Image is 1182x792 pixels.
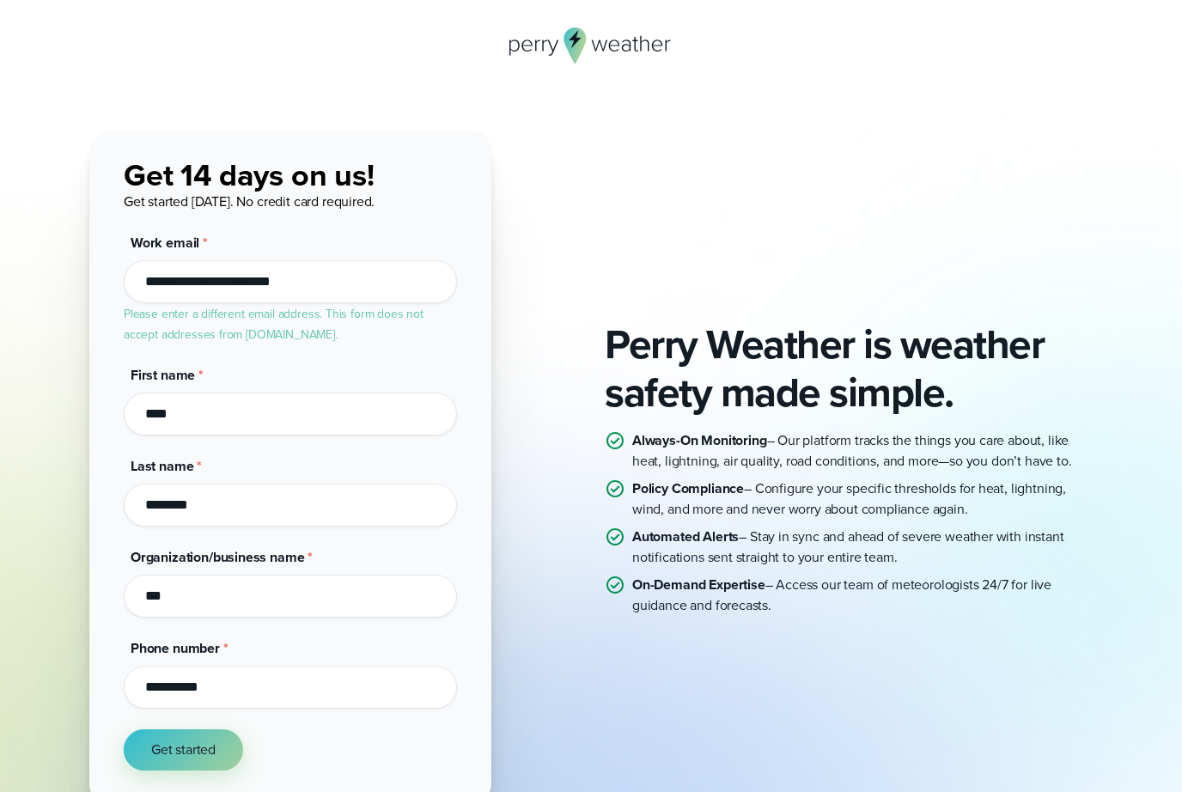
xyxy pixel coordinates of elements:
[632,575,765,594] strong: On-Demand Expertise
[632,478,1093,520] p: – Configure your specific thresholds for heat, lightning, wind, and more and never worry about co...
[632,430,1093,472] p: – Our platform tracks the things you care about, like heat, lightning, air quality, road conditio...
[131,456,193,476] span: Last name
[632,527,739,546] strong: Automated Alerts
[131,233,199,253] span: Work email
[131,365,195,385] span: First name
[124,152,375,198] span: Get 14 days on us!
[632,430,767,450] strong: Always-On Monitoring
[131,638,220,658] span: Phone number
[131,547,304,567] span: Organization/business name
[605,320,1093,417] h2: Perry Weather is weather safety made simple.
[151,740,216,760] span: Get started
[124,729,243,771] button: Get started
[124,192,375,211] span: Get started [DATE]. No credit card required.
[632,575,1093,616] p: – Access our team of meteorologists 24/7 for live guidance and forecasts.
[632,478,744,498] strong: Policy Compliance
[124,305,423,344] label: Please enter a different email address. This form does not accept addresses from [DOMAIN_NAME].
[632,527,1093,568] p: – Stay in sync and ahead of severe weather with instant notifications sent straight to your entir...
